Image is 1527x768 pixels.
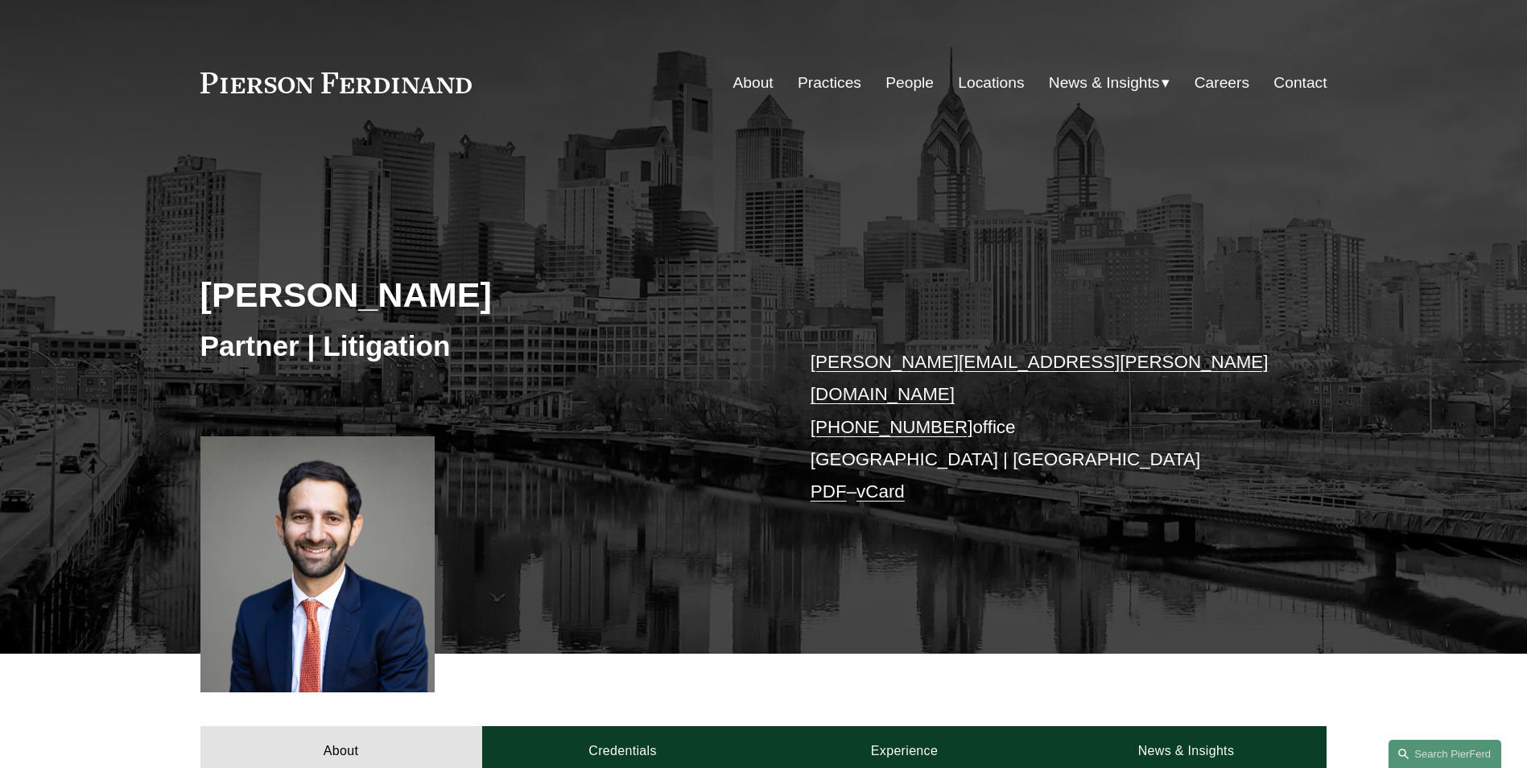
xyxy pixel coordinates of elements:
[811,346,1280,509] p: office [GEOGRAPHIC_DATA] | [GEOGRAPHIC_DATA] –
[811,481,847,502] a: PDF
[1389,740,1501,768] a: Search this site
[1049,69,1160,97] span: News & Insights
[200,328,764,364] h3: Partner | Litigation
[856,481,905,502] a: vCard
[798,68,861,98] a: Practices
[1049,68,1170,98] a: folder dropdown
[811,417,973,437] a: [PHONE_NUMBER]
[811,352,1269,404] a: [PERSON_NAME][EMAIL_ADDRESS][PERSON_NAME][DOMAIN_NAME]
[958,68,1024,98] a: Locations
[885,68,934,98] a: People
[1195,68,1249,98] a: Careers
[733,68,774,98] a: About
[1273,68,1327,98] a: Contact
[200,274,764,316] h2: [PERSON_NAME]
